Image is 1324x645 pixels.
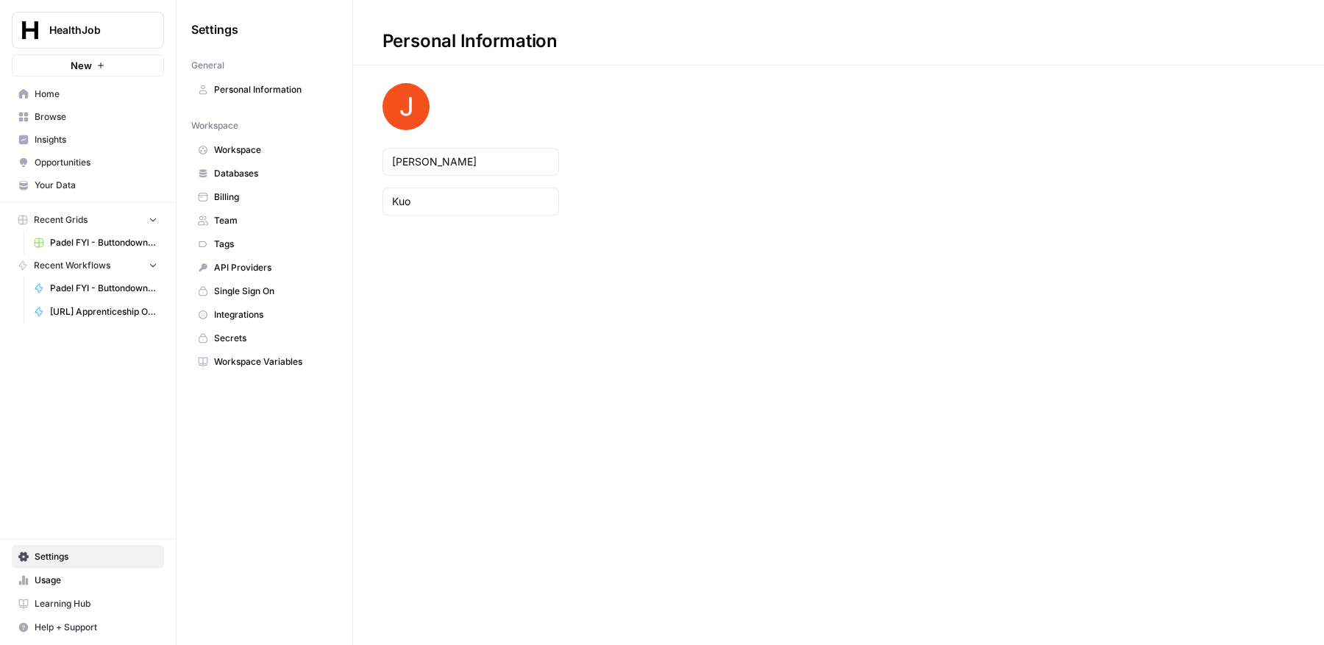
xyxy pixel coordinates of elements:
[191,119,238,132] span: Workspace
[12,569,164,592] a: Usage
[12,592,164,616] a: Learning Hub
[191,209,338,232] a: Team
[214,143,331,157] span: Workspace
[12,105,164,129] a: Browse
[191,78,338,101] a: Personal Information
[214,308,331,321] span: Integrations
[191,303,338,327] a: Integrations
[49,23,138,38] span: HealthJob
[35,574,157,587] span: Usage
[35,110,157,124] span: Browse
[12,82,164,106] a: Home
[27,300,164,324] a: [URL] Apprenticeship Output Rewrite
[35,621,157,634] span: Help + Support
[27,277,164,300] a: Padel FYI - Buttondown -Newsletter Generation
[191,350,338,374] a: Workspace Variables
[12,209,164,231] button: Recent Grids
[12,12,164,49] button: Workspace: HealthJob
[35,156,157,169] span: Opportunities
[214,167,331,180] span: Databases
[191,185,338,209] a: Billing
[50,305,157,318] span: [URL] Apprenticeship Output Rewrite
[214,285,331,298] span: Single Sign On
[191,162,338,185] a: Databases
[214,83,331,96] span: Personal Information
[191,21,238,38] span: Settings
[214,261,331,274] span: API Providers
[214,214,331,227] span: Team
[191,279,338,303] a: Single Sign On
[50,282,157,295] span: Padel FYI - Buttondown -Newsletter Generation
[12,174,164,197] a: Your Data
[191,59,224,72] span: General
[214,332,331,345] span: Secrets
[12,128,164,152] a: Insights
[214,355,331,368] span: Workspace Variables
[34,259,110,272] span: Recent Workflows
[35,179,157,192] span: Your Data
[12,151,164,174] a: Opportunities
[191,256,338,279] a: API Providers
[35,550,157,563] span: Settings
[214,190,331,204] span: Billing
[35,88,157,101] span: Home
[27,231,164,254] a: Padel FYI - Buttondown -Newsletter Generation Grid
[34,213,88,227] span: Recent Grids
[12,545,164,569] a: Settings
[191,232,338,256] a: Tags
[35,133,157,146] span: Insights
[71,58,92,73] span: New
[35,597,157,610] span: Learning Hub
[382,83,430,130] img: avatar
[12,616,164,639] button: Help + Support
[191,138,338,162] a: Workspace
[17,17,43,43] img: HealthJob Logo
[50,236,157,249] span: Padel FYI - Buttondown -Newsletter Generation Grid
[353,29,587,53] div: Personal Information
[12,254,164,277] button: Recent Workflows
[12,54,164,76] button: New
[191,327,338,350] a: Secrets
[214,238,331,251] span: Tags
